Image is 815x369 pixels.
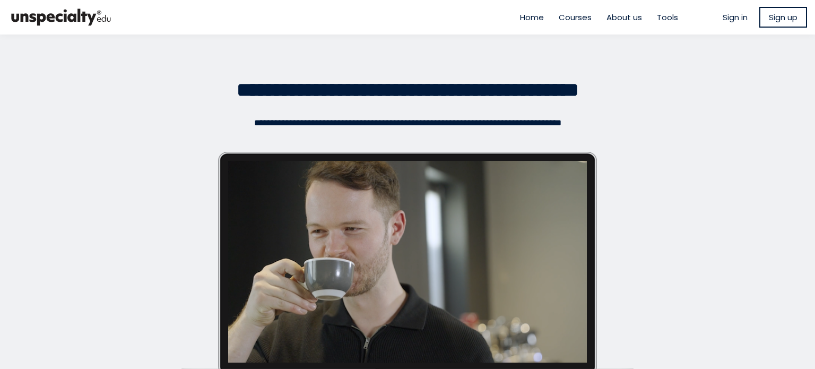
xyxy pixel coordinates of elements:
[723,11,748,23] a: Sign in
[559,11,592,23] a: Courses
[657,11,678,23] a: Tools
[769,11,797,23] span: Sign up
[759,7,807,28] a: Sign up
[606,11,642,23] a: About us
[520,11,544,23] a: Home
[8,4,114,30] img: bc390a18feecddb333977e298b3a00a1.png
